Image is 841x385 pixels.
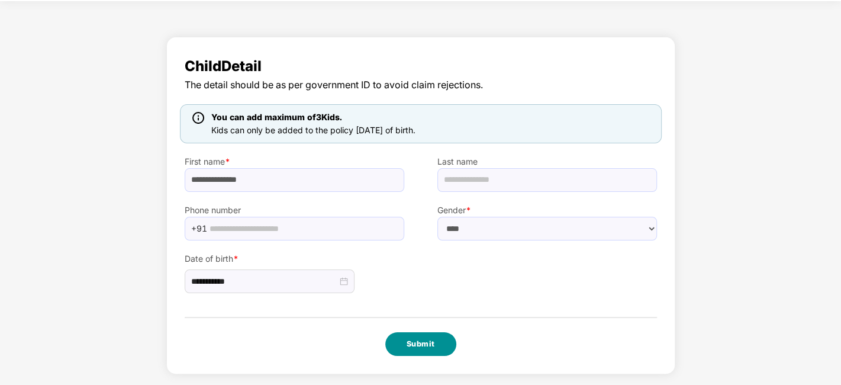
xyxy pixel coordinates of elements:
label: Gender [437,204,657,217]
button: Submit [385,332,456,356]
label: Date of birth [185,252,404,265]
span: Child Detail [185,55,657,78]
span: You can add maximum of 3 Kids. [211,112,342,122]
span: +91 [191,220,207,238]
label: First name [185,155,404,168]
label: Phone number [185,204,404,217]
span: Kids can only be added to the policy [DATE] of birth. [211,125,415,135]
span: The detail should be as per government ID to avoid claim rejections. [185,78,657,92]
label: Last name [437,155,657,168]
img: icon [192,112,204,124]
